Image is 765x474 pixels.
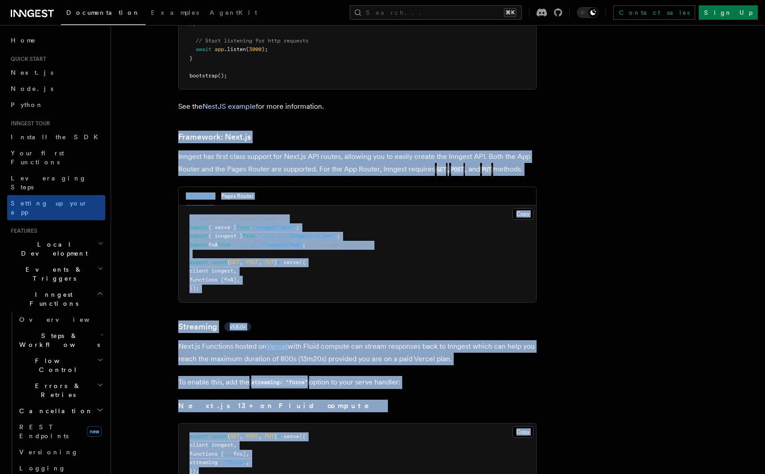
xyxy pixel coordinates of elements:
span: Cancellation [16,406,93,415]
a: Install the SDK [7,129,105,145]
code: PUT [480,166,493,174]
span: streaming [189,459,218,465]
span: v1.8.0+ [230,323,246,330]
span: , [246,451,249,457]
span: Steps & Workflows [16,331,100,349]
span: , [246,459,249,465]
span: } [274,259,277,265]
span: from [236,224,249,231]
span: Inngest tour [7,120,50,127]
a: Leveraging Steps [7,170,105,195]
p: Next.js Functions hosted on with Fluid compute can stream responses back to Inngest which can hel... [178,340,537,365]
span: { inngest } [208,233,243,239]
button: Copy [512,426,533,438]
button: App Router [186,187,214,205]
span: REST Endpoints [19,423,69,440]
a: Documentation [61,3,146,25]
span: fns] [233,451,246,457]
a: Next.js [7,64,105,81]
span: Features [7,227,37,235]
button: Events & Triggers [7,261,105,286]
span: export [189,259,208,265]
a: Overview [16,312,105,328]
span: Versioning [19,448,78,456]
span: : [218,459,221,465]
span: inngest [211,268,233,274]
span: ; [296,224,299,231]
span: export [189,433,208,440]
span: Flow Control [16,356,97,374]
span: Documentation [66,9,140,16]
span: PUT [265,259,274,265]
span: : [208,442,211,448]
a: Versioning [16,444,105,460]
span: } [274,433,277,440]
a: Home [7,32,105,48]
span: const [211,433,227,440]
span: Home [11,36,36,45]
span: // Your own functions [305,242,371,248]
code: GET [435,166,447,174]
span: from [243,233,255,239]
span: } [189,55,193,61]
span: ); [262,46,268,52]
span: Logging [19,465,66,472]
a: Streamingv1.8.0+ [178,320,251,333]
span: Setting up your app [11,200,88,216]
span: = [277,433,280,440]
code: streaming: "force" [249,379,309,386]
span: "inngest/next" [252,224,296,231]
p: To enable this, add the option to your serve handler: [178,376,537,389]
span: PUT [265,433,274,440]
button: Local Development [7,236,105,261]
span: ); [189,20,196,26]
button: Inngest Functions [7,286,105,312]
span: , [240,259,243,265]
span: AgentKit [210,9,257,16]
button: Copy [512,208,533,220]
span: bootstrap [189,73,218,79]
span: ... [224,451,233,457]
a: NestJS example [202,102,256,111]
span: , [258,259,262,265]
span: ( [246,46,249,52]
button: Errors & Retries [16,378,105,403]
a: Setting up your app [7,195,105,220]
span: functions [189,451,218,457]
a: Node.js [7,81,105,97]
span: ; [337,233,340,239]
span: "force" [224,459,246,465]
span: client [189,442,208,448]
span: { [227,259,230,265]
span: GET [230,259,240,265]
a: Python [7,97,105,113]
span: Overview [19,316,112,323]
span: inngest [211,442,233,448]
span: serve [284,259,299,265]
span: Events & Triggers [7,265,98,283]
span: fnA [208,242,218,248]
span: ; [302,242,305,248]
span: // src/app/api/inngest/route.ts [189,215,287,222]
span: , [258,433,262,440]
span: , [233,442,236,448]
a: Vercel [266,342,288,350]
span: [fnA] [221,277,236,283]
span: Node.js [11,85,53,92]
span: from [218,242,230,248]
span: serve [284,433,299,440]
span: 3000 [249,46,262,52]
span: new [87,426,102,437]
span: await [196,46,211,52]
span: import [189,224,208,231]
code: POST [449,166,465,174]
span: Examples [151,9,199,16]
span: , [233,268,236,274]
span: Local Development [7,240,98,258]
button: Flow Control [16,353,105,378]
span: , [240,433,243,440]
span: Quick start [7,56,46,63]
span: (); [218,73,227,79]
span: ({ [299,259,305,265]
span: Errors & Retries [16,381,97,399]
